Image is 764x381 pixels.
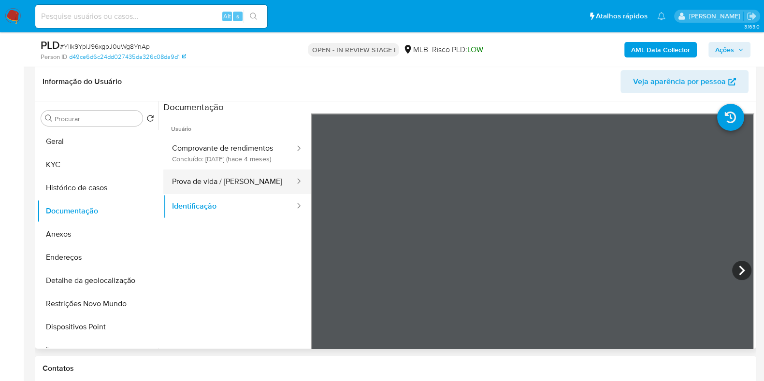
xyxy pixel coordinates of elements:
button: AML Data Collector [624,42,697,57]
b: Person ID [41,53,67,61]
p: OPEN - IN REVIEW STAGE I [308,43,399,56]
a: Sair [747,11,757,21]
span: Risco PLD: [432,44,483,55]
button: search-icon [244,10,263,23]
span: Ações [715,42,734,57]
button: Retornar ao pedido padrão [146,114,154,125]
input: Pesquise usuários ou casos... [35,10,267,23]
button: Procurar [45,114,53,122]
button: Geral [37,130,158,153]
button: Veja aparência por pessoa [620,70,749,93]
div: MLB [403,44,428,55]
span: Alt [223,12,231,21]
button: Documentação [37,199,158,223]
span: # YlIk9YplJ96xgpJ0uWg8YnAp [60,42,150,51]
b: AML Data Collector [631,42,690,57]
input: Procurar [55,114,139,123]
button: Items [37,339,158,362]
button: Anexos [37,223,158,246]
button: Dispositivos Point [37,315,158,339]
button: Detalhe da geolocalização [37,269,158,292]
button: Endereços [37,246,158,269]
b: PLD [41,37,60,53]
span: Veja aparência por pessoa [633,70,726,93]
p: viviane.jdasilva@mercadopago.com.br [689,12,743,21]
a: Notificações [657,12,665,20]
button: Ações [708,42,750,57]
button: Restrições Novo Mundo [37,292,158,315]
button: Histórico de casos [37,176,158,199]
span: 3.163.0 [744,23,759,30]
span: Atalhos rápidos [596,11,648,21]
h1: Informação do Usuário [43,77,122,86]
span: LOW [467,44,483,55]
span: s [236,12,239,21]
h1: Contatos [43,364,749,373]
a: d49ce6d6c24dd027435da326c08da9d1 [69,53,186,61]
button: KYC [37,153,158,176]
